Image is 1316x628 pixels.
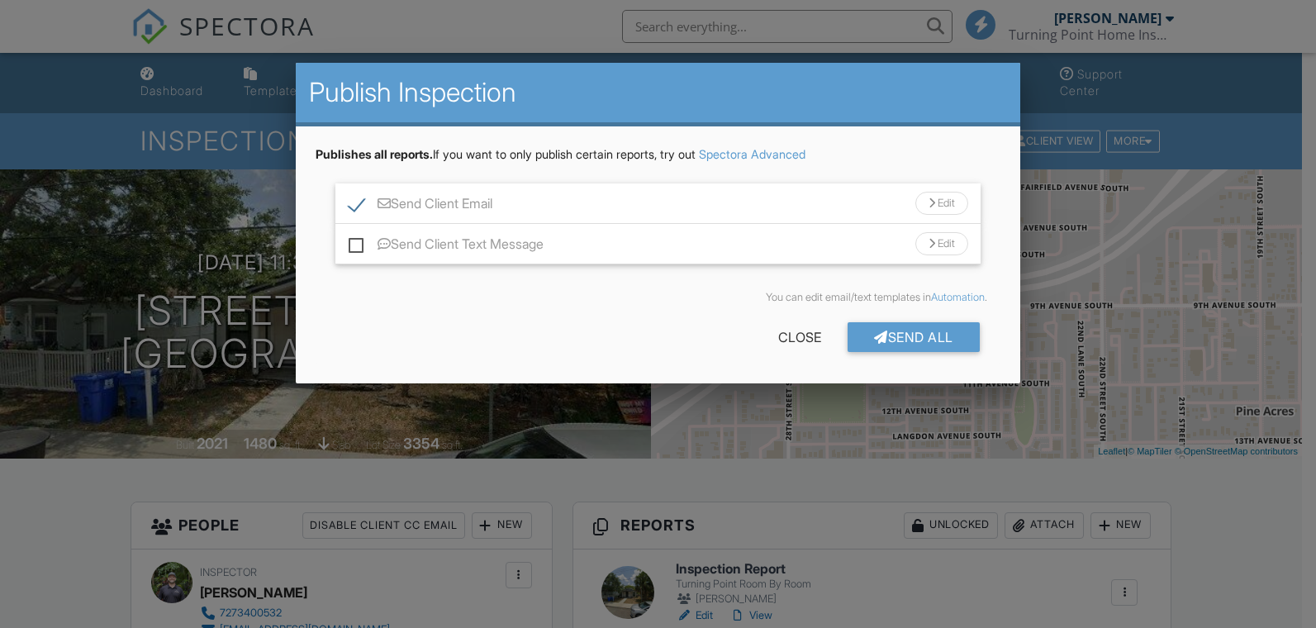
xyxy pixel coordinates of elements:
label: Send Client Text Message [349,236,544,257]
a: Automation [931,291,985,303]
div: Send All [848,322,980,352]
div: Close [752,322,848,352]
div: Edit [915,192,968,215]
div: Edit [915,232,968,255]
label: Send Client Email [349,196,492,216]
h2: Publish Inspection [309,76,1006,109]
a: Spectora Advanced [699,147,805,161]
strong: Publishes all reports. [316,147,433,161]
span: If you want to only publish certain reports, try out [316,147,696,161]
div: You can edit email/text templates in . [329,291,986,304]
